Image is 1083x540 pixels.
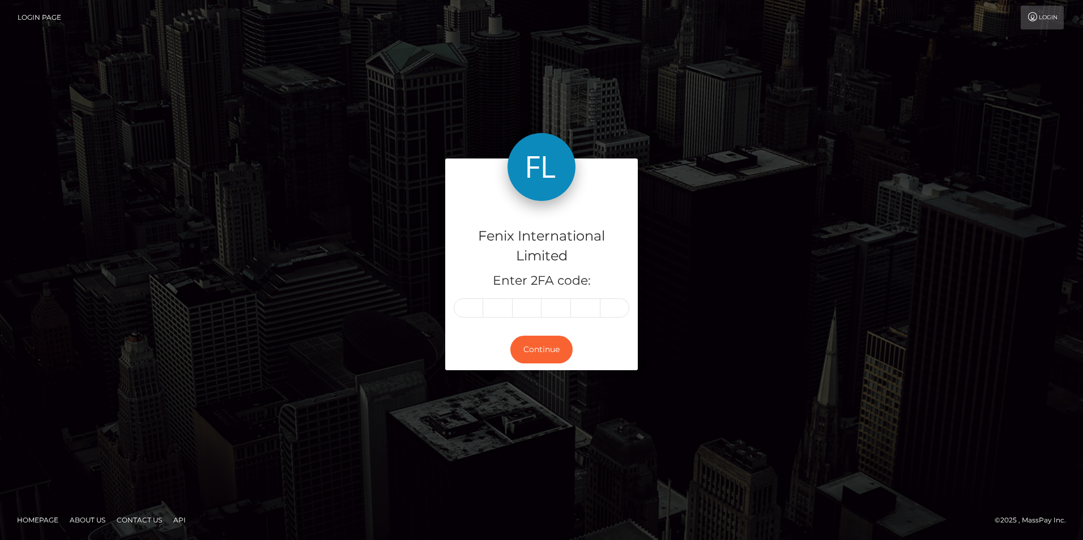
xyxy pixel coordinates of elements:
div: © 2025 , MassPay Inc. [995,514,1075,526]
a: Login Page [18,6,61,29]
a: Homepage [12,511,63,529]
a: Contact Us [112,511,167,529]
a: API [169,511,190,529]
a: About Us [65,511,110,529]
h5: Enter 2FA code: [454,272,629,290]
h4: Fenix International Limited [454,226,629,266]
img: Fenix International Limited [508,133,575,201]
button: Continue [510,336,573,363]
a: Login [1021,6,1064,29]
